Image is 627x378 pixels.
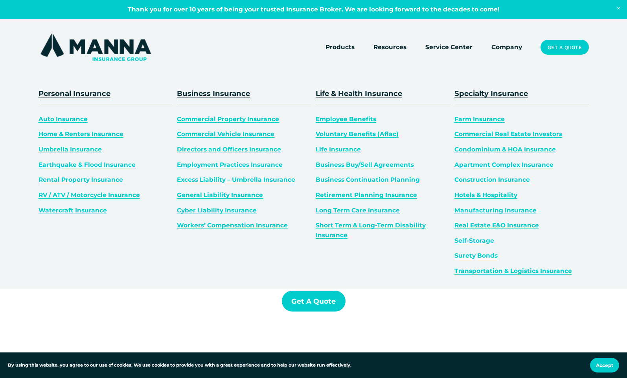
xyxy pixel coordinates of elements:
[39,176,123,183] a: Rental Property Insurance
[316,161,414,168] a: Business Buy/Sell Agreements
[39,32,153,63] img: Manna Insurance Group
[316,207,400,214] a: Long Term Care Insurance
[39,146,102,153] a: Umbrella Insurance
[8,362,351,369] p: By using this website, you agree to our use of cookies. We use cookies to provide you with a grea...
[316,176,420,183] a: Business Continuation Planning
[590,358,619,372] button: Accept
[454,221,539,229] a: Real Estate E&O Insurance
[454,89,528,98] a: Specialty Insurance
[454,252,498,259] a: Surety Bonds
[39,115,88,123] a: Auto Insurance
[316,191,417,199] a: Retirement Planning Insurance
[177,176,295,183] a: Excess Liability – Umbrella Insurance
[454,207,537,214] a: Manufacturing Insurance
[325,42,355,53] a: folder dropdown
[316,221,426,239] a: Short Term & Long-Term Disability Insurance
[373,42,406,52] span: Resources
[541,40,588,55] a: Get a Quote
[177,207,257,214] a: Cyber Liability Insurance
[177,130,274,138] a: Commercial Vehicle Insurance
[39,89,110,98] a: Personal Insurance
[177,161,283,168] a: Employment Practices Insurance
[316,130,399,138] a: Voluntary Benefits (Aflac)
[316,89,402,98] a: Life & Health Insurance
[454,267,572,275] a: Transportation & Logistics Insurance
[177,115,279,123] a: Commercial Property Insurance
[316,115,376,123] a: Employee Benefits
[373,42,406,53] a: folder dropdown
[454,146,556,153] a: Condominium & HOA Insurance
[177,89,250,98] a: Business Insurance
[454,161,553,168] a: Apartment Complex Insurance
[282,291,346,312] a: Get a Quote
[177,191,263,199] a: General Liability Insurance
[596,362,613,368] span: Accept
[316,146,361,153] a: Life Insurance
[454,176,530,183] a: Construction Insurance
[39,207,107,214] a: Watercraft Insurance
[177,221,288,229] a: Workers’ Compensation Insurance
[454,130,562,138] a: Commercial Real Estate Investors
[177,146,281,153] a: Directors and Officers Insurance
[454,191,517,199] a: Hotels & Hospitality
[454,237,494,244] a: Self-Storage
[491,42,522,53] a: Company
[325,42,355,52] span: Products
[454,115,505,123] a: Farm Insurance
[425,42,473,53] a: Service Center
[39,130,123,138] a: Home & Renters Insurance
[39,191,140,199] a: RV / ATV / Motorcycle Insurance
[39,161,136,168] a: Earthquake & Flood Insurance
